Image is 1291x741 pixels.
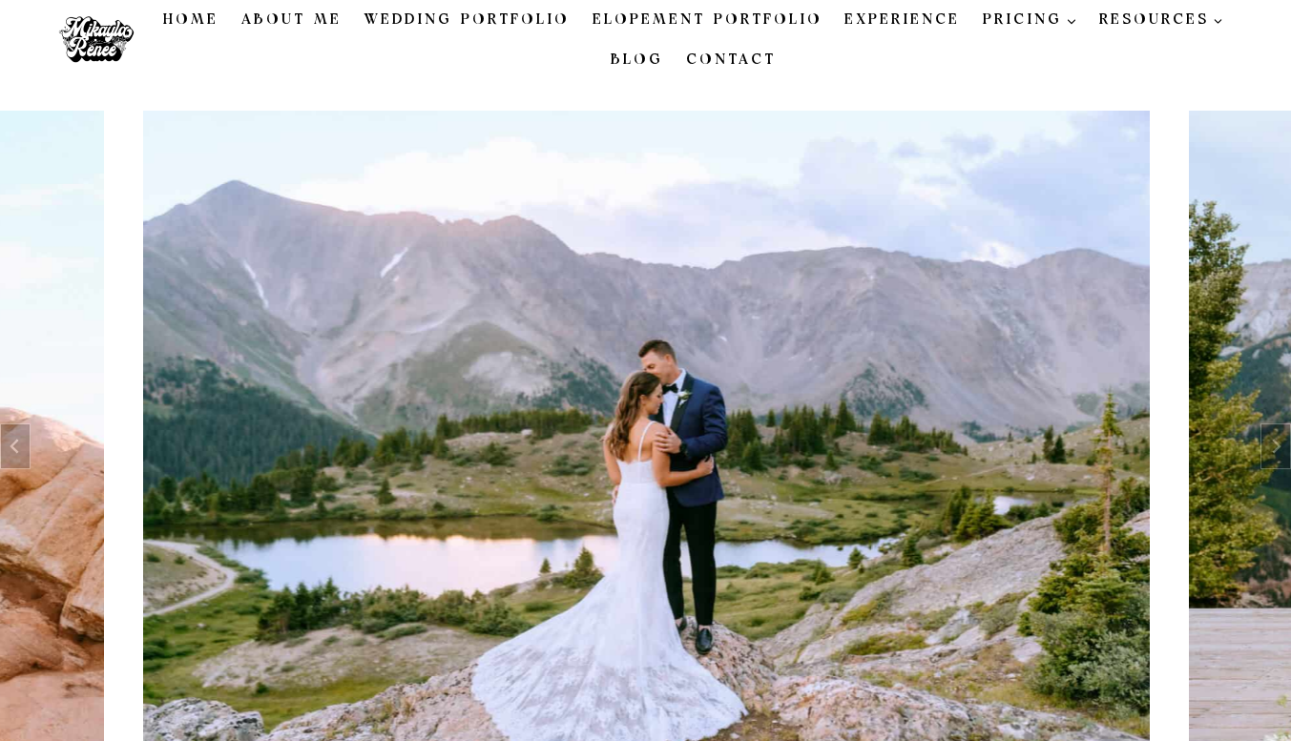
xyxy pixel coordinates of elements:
img: Mikayla Renee Photo [49,7,144,73]
span: PRICING [983,9,1076,31]
a: Contact [675,40,787,80]
a: Blog [599,40,675,80]
button: Next slide [1260,423,1291,469]
span: RESOURCES [1099,9,1223,31]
